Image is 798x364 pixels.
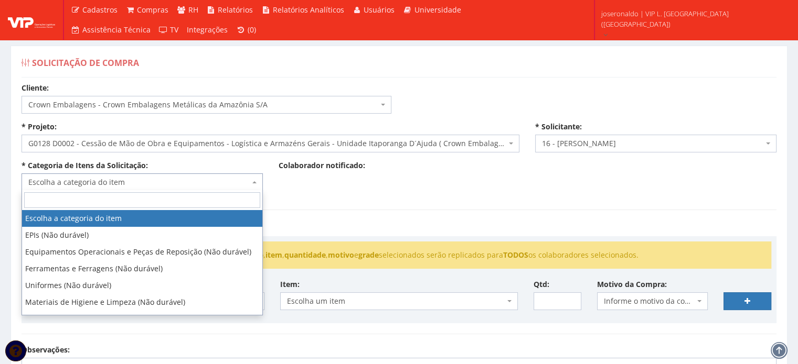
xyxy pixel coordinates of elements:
li: Ao selecionar mais de 1 colaborador ao mesmo tempo, , , e selecionados serão replicados para os c... [35,250,763,260]
strong: quantidade [284,250,326,260]
span: G0128 D0002 - Cessão de Mão de Obra e Equipamentos - Logística e Armazéns Gerais - Unidade Itapor... [22,135,519,152]
li: Ferramentas e Ferragens (Não durável) [22,260,262,277]
span: Universidade [414,5,461,15]
label: Item: [280,279,300,290]
a: (0) [232,20,260,40]
li: Equipamentos Operacionais e Peças de Reposição (Não durável) [22,244,262,260]
label: * Solicitante: [535,122,582,132]
span: joseronaldo | VIP L. [GEOGRAPHIC_DATA] ([GEOGRAPHIC_DATA]) [601,8,784,29]
span: Usuários [364,5,395,15]
span: Cadastros [82,5,118,15]
strong: TODOS [503,250,528,260]
label: Motivo da Compra: [597,279,667,290]
strong: item [265,250,282,260]
label: * Projeto: [22,122,57,132]
span: Relatórios [218,5,253,15]
li: Materiais de Higiene e Limpeza (Não durável) [22,294,262,311]
span: Informe o motivo da compra [604,296,695,306]
span: Informe o motivo da compra [597,292,708,310]
label: Colaborador notificado: [279,160,365,171]
span: Escolha um item [280,292,518,310]
span: 16 - JOSE RONALDO SANTOS SIQUEIRA [535,135,776,152]
span: G0128 D0002 - Cessão de Mão de Obra e Equipamentos - Logística e Armazéns Gerais - Unidade Itapor... [28,138,506,149]
a: Integrações [183,20,232,40]
li: Uniformes (Não durável) [22,277,262,294]
a: Assistência Técnica [67,20,155,40]
span: Compras [137,5,168,15]
li: Escolha a categoria do item [22,210,262,227]
span: Solicitação de Compra [32,57,139,69]
span: Escolha um item [287,296,505,306]
span: Escolha a categoria do item [28,177,250,187]
a: TV [155,20,183,40]
span: (0) [248,25,256,35]
span: Assistência Técnica [82,25,151,35]
span: 16 - JOSE RONALDO SANTOS SIQUEIRA [542,138,763,149]
span: Escolha a categoria do item [22,173,263,191]
span: Crown Embalagens - Crown Embalagens Metálicas da Amazônia S/A [22,96,391,114]
span: Crown Embalagens - Crown Embalagens Metálicas da Amazônia S/A [28,100,378,110]
img: logo [8,12,55,28]
label: Observações: [22,345,70,355]
strong: grade [358,250,379,260]
li: EPIs (Não durável) [22,227,262,244]
strong: motivo [328,250,354,260]
li: Materiais Elétricos e Hidraulicos (Não durável) [22,311,262,327]
span: RH [188,5,198,15]
span: Integrações [187,25,228,35]
label: * Categoria de Itens da Solicitação: [22,160,148,171]
label: Cliente: [22,83,49,93]
span: Relatórios Analíticos [273,5,344,15]
span: TV [170,25,178,35]
label: Qtd: [534,279,549,290]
